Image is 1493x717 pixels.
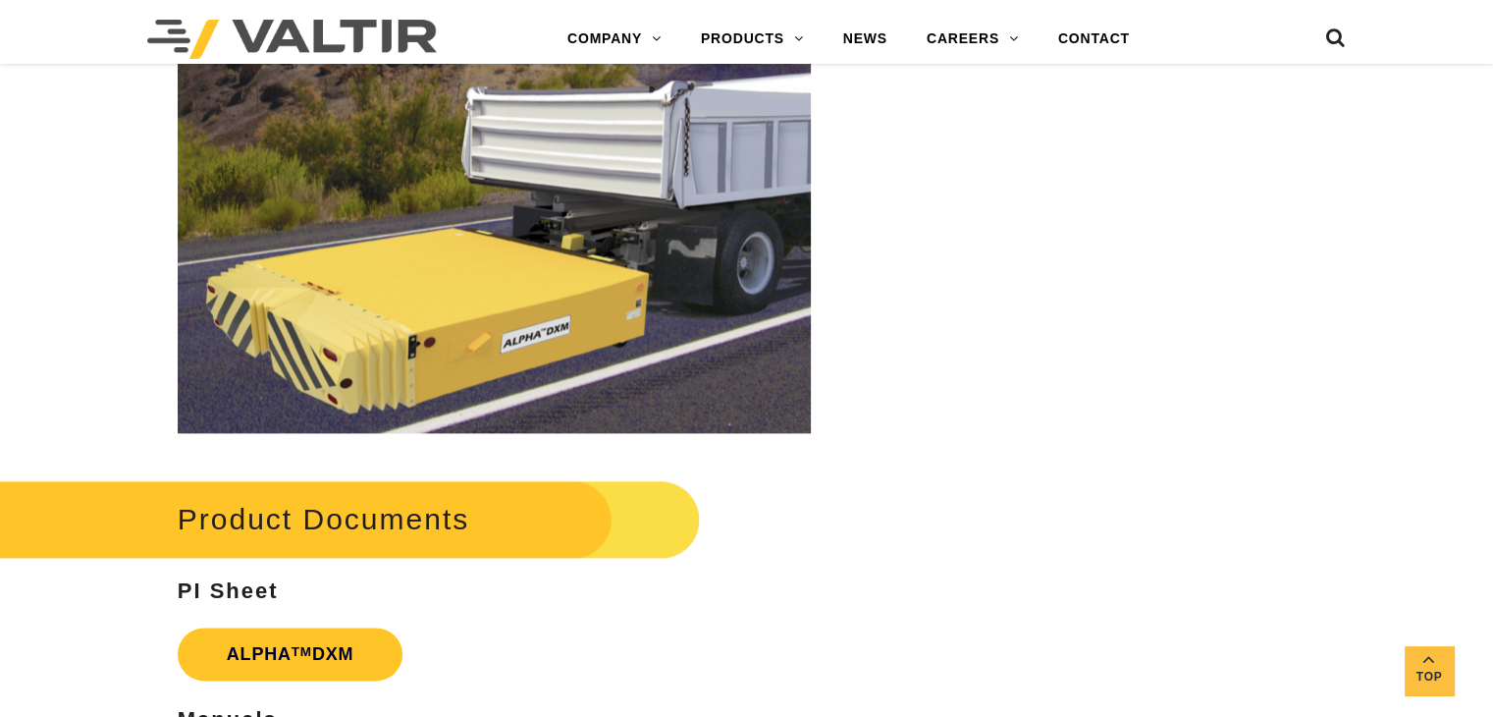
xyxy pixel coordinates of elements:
[1405,666,1454,689] span: Top
[1405,646,1454,695] a: Top
[292,644,312,659] sup: TM
[824,20,907,59] a: NEWS
[178,628,403,681] a: ALPHATMDXM
[907,20,1039,59] a: CAREERS
[147,20,437,59] img: Valtir
[548,20,681,59] a: COMPANY
[681,20,824,59] a: PRODUCTS
[178,579,279,603] strong: PI Sheet
[1039,20,1149,59] a: CONTACT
